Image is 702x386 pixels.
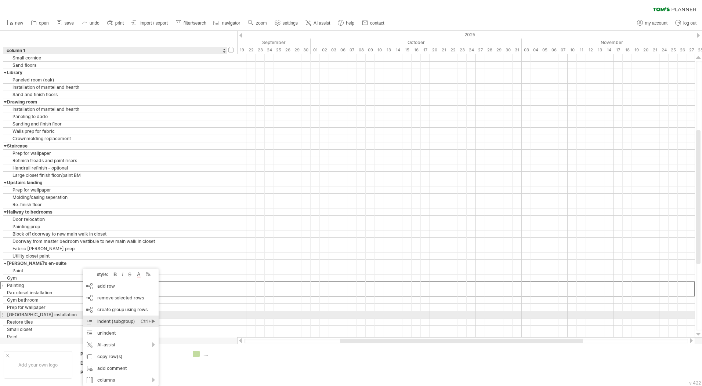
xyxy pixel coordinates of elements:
span: remove selected rows [97,295,144,301]
div: Thursday, 27 November 2025 [687,46,696,54]
div: Hallway to bedrooms [7,208,223,215]
div: Wednesday, 26 November 2025 [678,46,687,54]
div: Sand and finish floors [7,91,223,98]
div: Block off doorway to new main walk in closet [7,230,223,237]
div: indent (subgroup) [83,316,159,327]
div: add comment [83,363,159,374]
div: Installation of mantel and hearth [7,106,223,113]
a: settings [273,18,300,28]
span: contact [370,21,384,26]
div: Monday, 17 November 2025 [614,46,623,54]
div: Paneled room (oak) [7,76,223,83]
div: Monday, 3 November 2025 [522,46,531,54]
div: Monday, 20 October 2025 [430,46,439,54]
span: save [65,21,74,26]
div: copy row(s) [83,351,159,363]
a: import / export [130,18,170,28]
div: Tuesday, 11 November 2025 [577,46,586,54]
div: Wednesday, 19 November 2025 [632,46,641,54]
div: Handrail refinish - optional [7,164,223,171]
div: Friday, 31 October 2025 [513,46,522,54]
div: Tuesday, 30 September 2025 [301,46,311,54]
a: new [5,18,25,28]
div: Doorway from master bedroom vestibule to new main walk in closet [7,238,223,245]
div: Large closet finish floor/paint BM [7,172,223,179]
span: filter/search [184,21,206,26]
div: Project: [80,351,121,357]
div: Tuesday, 14 October 2025 [393,46,402,54]
div: Upstairs landing [7,179,223,186]
div: Sanding and finish floor [7,120,223,127]
div: Date: [80,360,121,366]
span: log out [683,21,696,26]
div: Crownmolding replacement [7,135,223,142]
div: Tuesday, 7 October 2025 [347,46,357,54]
div: Thursday, 2 October 2025 [320,46,329,54]
div: Friday, 14 November 2025 [604,46,614,54]
div: Friday, 19 September 2025 [237,46,246,54]
a: help [336,18,357,28]
div: style: [86,272,112,277]
a: log out [673,18,699,28]
div: Monday, 24 November 2025 [659,46,669,54]
span: open [39,21,49,26]
div: create group using rows [83,304,159,316]
div: Wednesday, 5 November 2025 [540,46,549,54]
div: Prep for wallpaper [7,304,223,311]
div: Staircase [7,142,223,149]
div: Tuesday, 4 November 2025 [531,46,540,54]
div: AI-assist [83,339,159,351]
div: Thursday, 9 October 2025 [366,46,375,54]
div: Project Number [80,369,121,375]
span: navigator [222,21,240,26]
a: zoom [246,18,269,28]
div: Pax closet installation [7,289,223,296]
div: Painting prep [7,223,223,230]
div: Friday, 26 September 2025 [283,46,292,54]
div: Tuesday, 23 September 2025 [256,46,265,54]
div: Monday, 13 October 2025 [384,46,393,54]
a: filter/search [174,18,209,28]
a: undo [80,18,102,28]
div: Thursday, 20 November 2025 [641,46,650,54]
div: Paneling to dado [7,113,223,120]
div: Thursday, 13 November 2025 [595,46,604,54]
div: Molding/casing seperation [7,194,223,201]
div: Friday, 21 November 2025 [650,46,659,54]
div: Gym bathroom [7,296,223,303]
div: Monday, 10 November 2025 [568,46,577,54]
div: Monday, 29 September 2025 [292,46,301,54]
div: [PERSON_NAME]’s en-suite [7,260,223,267]
div: columns [83,374,159,386]
div: Prep for wallpaper [7,186,223,193]
div: Small cornice [7,54,223,61]
div: Sand floors [7,62,223,69]
div: Friday, 7 November 2025 [558,46,568,54]
div: Paint [7,267,223,274]
div: Thursday, 16 October 2025 [412,46,421,54]
div: Small closet [7,326,223,333]
div: Library [7,69,223,76]
div: Wednesday, 12 November 2025 [586,46,595,54]
span: settings [283,21,298,26]
div: Drawing room [7,98,223,105]
div: Wednesday, 15 October 2025 [402,46,412,54]
div: Friday, 10 October 2025 [375,46,384,54]
a: contact [360,18,387,28]
div: Monday, 22 September 2025 [246,46,256,54]
div: Utility closet paint [7,252,223,259]
div: Wednesday, 24 September 2025 [265,46,274,54]
span: undo [90,21,99,26]
div: .... [203,351,243,357]
span: zoom [256,21,267,26]
div: Door relocation [7,216,223,223]
div: Friday, 24 October 2025 [467,46,476,54]
div: Thursday, 25 September 2025 [274,46,283,54]
span: help [346,21,354,26]
a: AI assist [304,18,332,28]
div: Installation of mantel and hearth [7,84,223,91]
div: Fabric [PERSON_NAME] prep [7,245,223,252]
div: Ctrl+► [141,316,155,327]
div: Thursday, 30 October 2025 [503,46,513,54]
div: Re-finish floor [7,201,223,208]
